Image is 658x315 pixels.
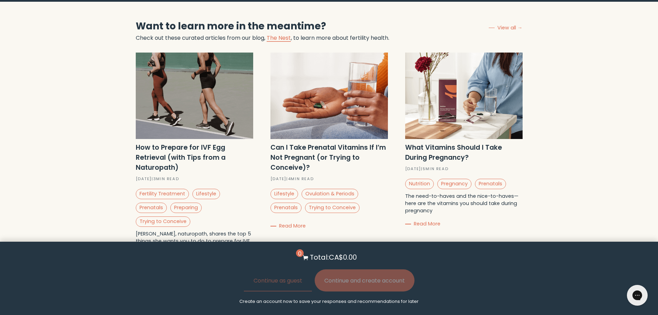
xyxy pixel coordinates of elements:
[623,282,651,308] iframe: Gorgias live chat messenger
[244,269,312,291] button: Continue as guest
[296,249,304,257] span: 0
[405,166,523,172] div: [DATE] | 5 min read
[279,222,306,229] span: Read More
[270,222,306,229] a: Read More
[414,220,440,227] span: Read More
[305,203,360,213] a: Trying to Conceive
[489,24,523,31] a: View all →
[136,176,253,182] div: [DATE] | 3 min read
[136,34,389,42] p: Check out these curated articles from our blog, , to learn more about fertility health.
[267,34,291,42] a: The Nest
[310,252,357,262] p: Total: CA$0.00
[475,179,506,189] a: Prenatals
[405,143,502,162] strong: What Vitamins Should I Take During Pregnancy?
[302,189,358,199] a: Ovulation & Periods
[405,179,434,189] a: Nutrition
[270,189,298,199] a: Lifestyle
[136,19,389,34] h2: Want to learn more in the meantime?
[315,269,414,291] button: Continue and create account
[192,189,220,199] a: Lifestyle
[136,216,190,227] a: Trying to Conceive
[136,230,253,259] p: [PERSON_NAME], naturopath, shares the top 5 things she wants you to do to prepare for IVF egg ret...
[405,220,441,227] a: Read More
[170,203,202,213] a: Preparing
[405,193,523,214] p: The need-to-haves and the nice-to-haves—here are the vitamins you should take during pregnancy
[270,143,386,172] strong: Can I Take Prenatal Vitamins If I’m Not Pregnant (or Trying to Conceive)?
[136,143,226,172] strong: How to Prepare for IVF Egg Retrieval (with Tips from a Naturopath)
[270,203,302,213] a: Prenatals
[270,53,388,139] img: Can you take a prenatal even if you're not pregnant?
[136,203,167,213] a: Prenatals
[136,53,253,139] img: How to prep for IVF with tips from an ND
[239,298,419,305] p: Create an account now to save your responses and recommendations for later
[270,176,388,182] div: [DATE] | 4 min read
[437,179,471,189] a: Pregnancy
[136,189,189,199] a: Fertility Treatment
